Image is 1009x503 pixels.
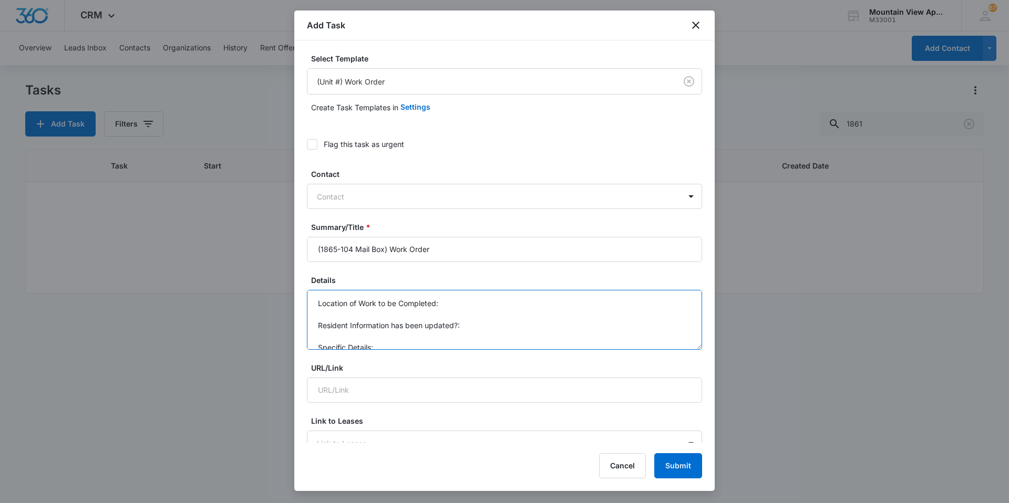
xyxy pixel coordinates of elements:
[654,453,702,478] button: Submit
[681,73,697,90] button: Clear
[311,415,706,426] label: Link to Leases
[311,222,706,233] label: Summary/Title
[307,19,345,32] h1: Add Task
[311,169,706,180] label: Contact
[307,290,702,350] textarea: Location of Work to be Completed: Resident Information has been updated?: Specific Details:
[307,378,702,403] input: URL/Link
[400,95,430,120] button: Settings
[307,237,702,262] input: Summary/Title
[324,139,404,150] div: Flag this task as urgent
[311,275,706,286] label: Details
[311,53,706,64] label: Select Template
[311,362,706,373] label: URL/Link
[689,19,702,32] button: close
[599,453,646,478] button: Cancel
[311,102,398,113] p: Create Task Templates in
